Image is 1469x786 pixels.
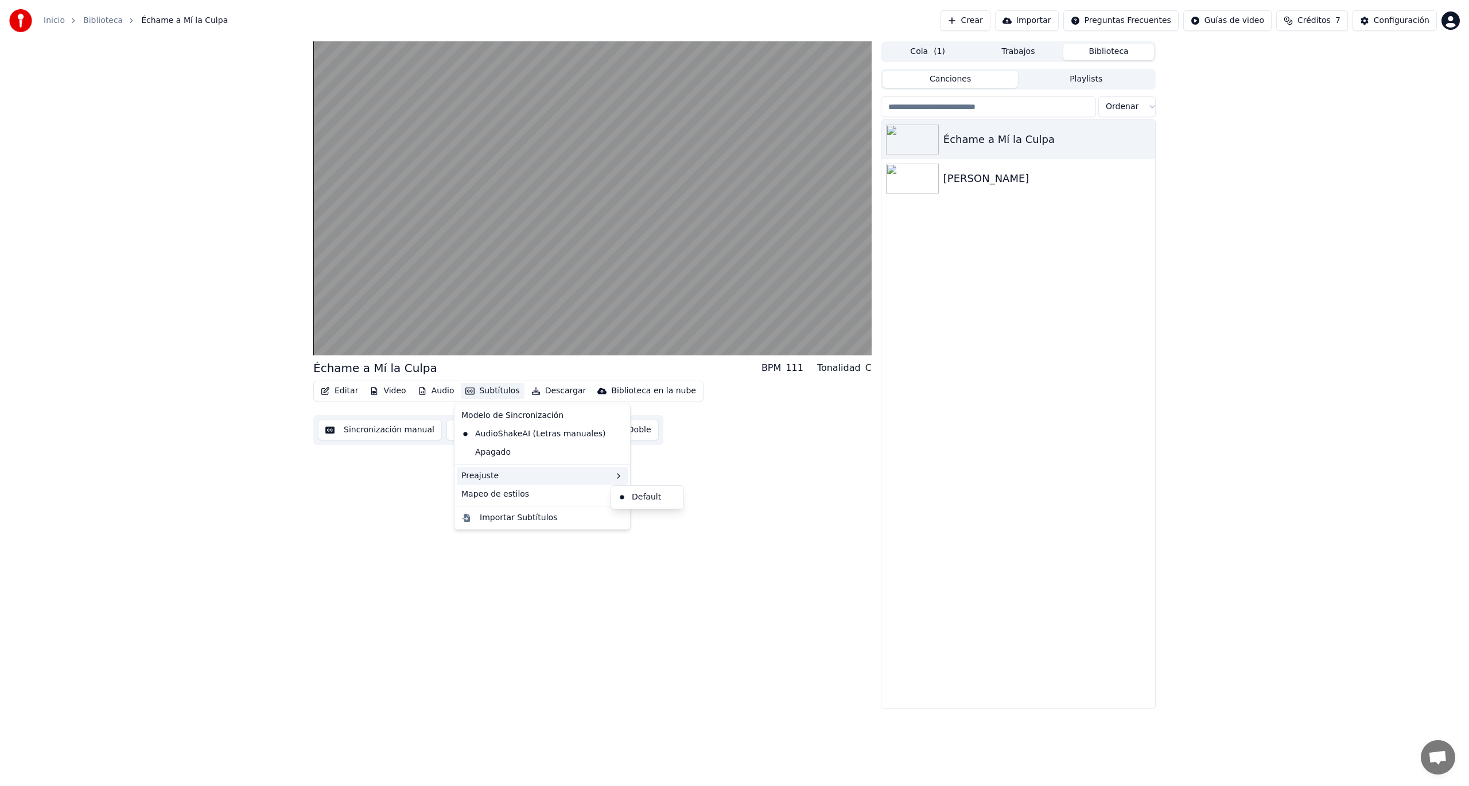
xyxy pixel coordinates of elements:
span: Créditos [1297,15,1331,26]
div: Échame a Mí la Culpa [943,131,1151,148]
button: Biblioteca [1063,44,1154,60]
div: Apagado [457,443,628,462]
button: Descargar video [446,420,541,440]
button: Audio [413,383,459,399]
span: Ordenar [1106,101,1138,113]
div: Modelo de Sincronización [457,406,628,425]
span: ( 1 ) [934,46,945,57]
button: Playlists [1018,71,1154,88]
div: BPM [761,361,781,375]
button: Subtítulos [461,383,524,399]
button: Editar [316,383,363,399]
div: Échame a Mí la Culpa [313,360,437,376]
div: Biblioteca en la nube [611,385,696,397]
div: AudioShakeAI (Letras manuales) [457,425,611,443]
button: Guías de video [1183,10,1272,31]
button: Cola [883,44,973,60]
div: Configuración [1374,15,1429,26]
div: Mapeo de estilos [457,485,628,504]
button: Configuración [1353,10,1437,31]
div: Chat abierto [1421,740,1455,775]
img: youka [9,9,32,32]
button: Sincronización manual [318,420,442,440]
button: Preguntas Frecuentes [1063,10,1179,31]
div: Default [613,488,681,506]
div: Preajuste [457,467,628,485]
div: C [865,361,872,375]
button: Descargar [527,383,591,399]
a: Biblioteca [83,15,123,26]
span: Échame a Mí la Culpa [141,15,228,26]
nav: breadcrumb [44,15,228,26]
a: Inicio [44,15,65,26]
div: Importar Subtítulos [480,512,557,524]
button: Créditos7 [1276,10,1348,31]
div: 111 [786,361,803,375]
div: Tonalidad [817,361,861,375]
button: Crear [940,10,990,31]
span: 7 [1335,15,1340,26]
button: Trabajos [973,44,1064,60]
button: Video [365,383,410,399]
button: Importar [995,10,1059,31]
button: Canciones [883,71,1019,88]
div: [PERSON_NAME] [943,171,1151,187]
